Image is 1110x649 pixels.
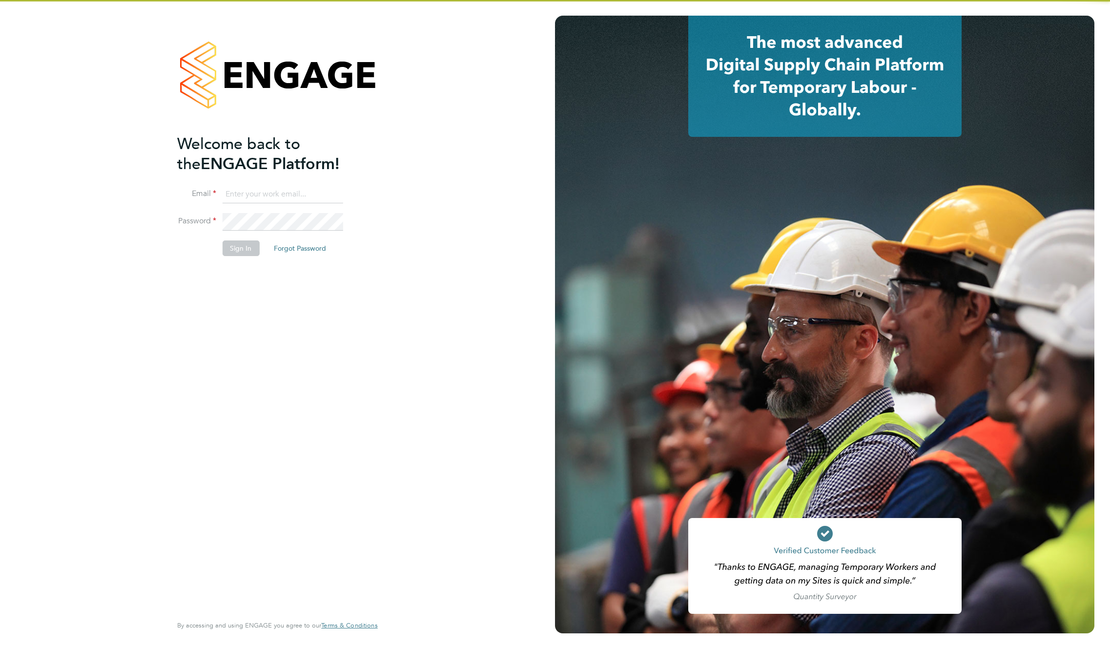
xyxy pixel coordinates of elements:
[177,189,216,199] label: Email
[177,621,377,629] span: By accessing and using ENGAGE you agree to our
[321,622,377,629] a: Terms & Conditions
[222,186,343,203] input: Enter your work email...
[177,216,216,226] label: Password
[266,240,334,256] button: Forgot Password
[222,240,259,256] button: Sign In
[177,134,300,173] span: Welcome back to the
[177,134,368,174] h2: ENGAGE Platform!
